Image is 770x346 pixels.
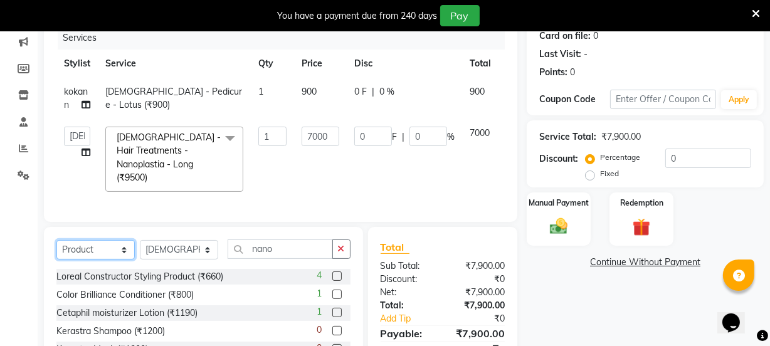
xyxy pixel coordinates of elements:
[539,66,567,79] div: Points:
[620,197,663,209] label: Redemption
[470,127,490,139] span: 7000
[56,307,198,320] div: Cetaphil moisturizer Lotion (₹1190)
[381,241,409,254] span: Total
[354,85,367,98] span: 0 F
[317,269,322,282] span: 4
[529,256,761,269] a: Continue Without Payment
[251,50,294,78] th: Qty
[443,273,514,286] div: ₹0
[302,86,317,97] span: 900
[600,152,640,163] label: Percentage
[56,325,165,338] div: Kerastra Shampoo (₹1200)
[371,286,443,299] div: Net:
[317,287,322,300] span: 1
[539,29,591,43] div: Card on file:
[544,216,573,237] img: _cash.svg
[347,50,462,78] th: Disc
[462,50,498,78] th: Total
[447,130,455,144] span: %
[379,85,394,98] span: 0 %
[58,26,514,50] div: Services
[228,239,333,259] input: Search or Scan
[470,86,485,97] span: 900
[105,86,242,110] span: [DEMOGRAPHIC_DATA] - Pedicure - Lotus (₹900)
[371,312,455,325] a: Add Tip
[443,299,514,312] div: ₹7,900.00
[539,48,581,61] div: Last Visit:
[593,29,598,43] div: 0
[443,259,514,273] div: ₹7,900.00
[372,85,374,98] span: |
[402,130,404,144] span: |
[258,86,263,97] span: 1
[294,50,347,78] th: Price
[371,299,443,312] div: Total:
[117,132,221,183] span: [DEMOGRAPHIC_DATA] - Hair Treatments - Nanoplastia - Long (₹9500)
[371,273,443,286] div: Discount:
[371,259,443,273] div: Sub Total:
[721,90,757,109] button: Apply
[56,270,223,283] div: Loreal Constructor Styling Product (₹660)
[600,168,619,179] label: Fixed
[455,312,514,325] div: ₹0
[539,93,610,106] div: Coupon Code
[443,286,514,299] div: ₹7,900.00
[601,130,641,144] div: ₹7,900.00
[56,288,194,301] div: Color Brilliance Conditioner (₹800)
[317,305,322,318] span: 1
[56,50,98,78] th: Stylist
[371,326,443,341] div: Payable:
[610,90,716,109] input: Enter Offer / Coupon Code
[64,86,88,110] span: kokan n
[98,50,251,78] th: Service
[317,323,322,337] span: 0
[443,326,514,341] div: ₹7,900.00
[627,216,656,238] img: _gift.svg
[147,172,153,183] a: x
[539,152,578,165] div: Discount:
[539,130,596,144] div: Service Total:
[717,296,757,333] iframe: chat widget
[529,197,589,209] label: Manual Payment
[392,130,397,144] span: F
[440,5,480,26] button: Pay
[278,9,438,23] div: You have a payment due from 240 days
[584,48,588,61] div: -
[570,66,575,79] div: 0
[498,50,540,78] th: Action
